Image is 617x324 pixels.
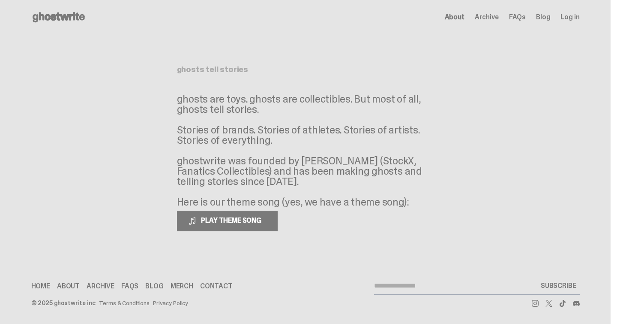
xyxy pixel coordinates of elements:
[99,300,150,306] a: Terms & Conditions
[560,14,579,21] a: Log in
[57,283,80,290] a: About
[537,277,580,294] button: SUBSCRIBE
[177,66,434,73] h1: ghosts tell stories
[445,14,464,21] a: About
[177,94,434,207] p: ghosts are toys. ghosts are collectibles. But most of all, ghosts tell stories. Stories of brands...
[475,14,499,21] a: Archive
[145,283,163,290] a: Blog
[31,300,96,306] div: © 2025 ghostwrite inc
[87,283,114,290] a: Archive
[121,283,138,290] a: FAQs
[536,14,550,21] a: Blog
[153,300,188,306] a: Privacy Policy
[200,283,233,290] a: Contact
[31,283,50,290] a: Home
[177,211,278,231] button: PLAY THEME SONG
[509,14,526,21] a: FAQs
[171,283,193,290] a: Merch
[198,216,267,225] span: PLAY THEME SONG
